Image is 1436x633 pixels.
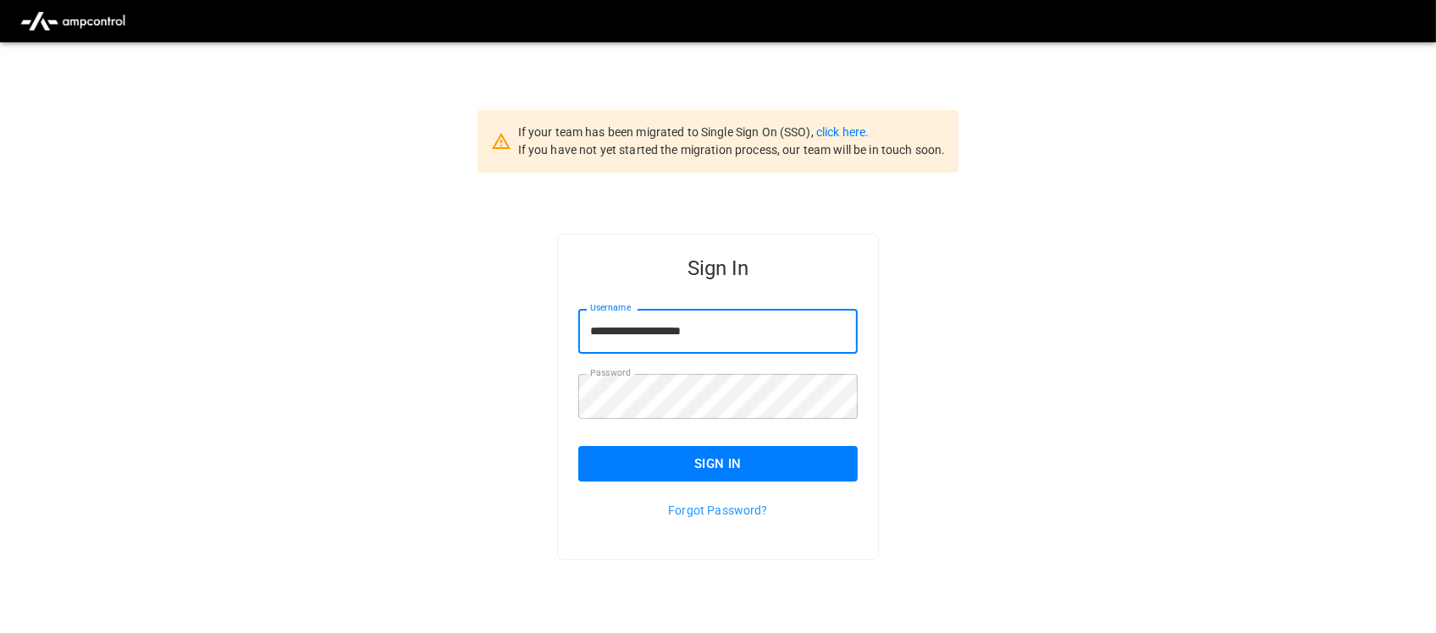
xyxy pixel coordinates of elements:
[578,502,858,519] p: Forgot Password?
[590,366,631,380] label: Password
[578,255,858,282] h5: Sign In
[816,125,869,139] a: click here.
[518,125,816,139] span: If your team has been migrated to Single Sign On (SSO),
[590,301,631,315] label: Username
[14,5,132,37] img: ampcontrol.io logo
[518,143,946,157] span: If you have not yet started the migration process, our team will be in touch soon.
[578,446,858,482] button: Sign In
